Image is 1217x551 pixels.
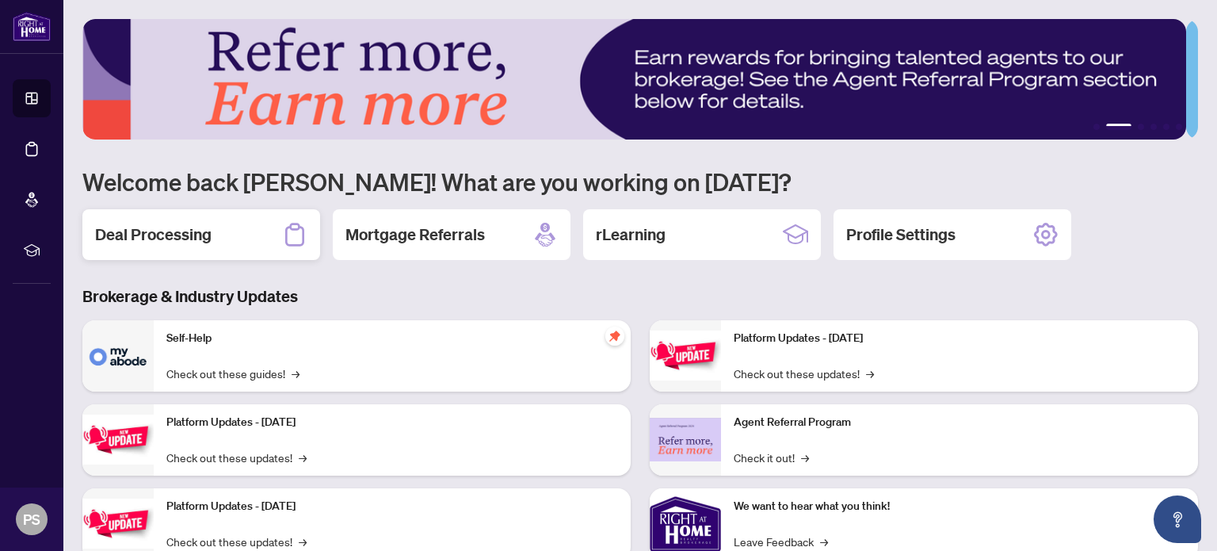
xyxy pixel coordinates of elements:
[820,533,828,550] span: →
[13,12,51,41] img: logo
[166,330,618,347] p: Self-Help
[82,19,1186,140] img: Slide 1
[1154,496,1201,543] button: Open asap
[734,414,1185,431] p: Agent Referral Program
[82,415,154,465] img: Platform Updates - September 16, 2025
[166,365,299,382] a: Check out these guides!→
[1106,124,1131,130] button: 2
[1150,124,1157,130] button: 4
[650,418,721,461] img: Agent Referral Program
[846,224,956,246] h2: Profile Settings
[734,449,809,466] a: Check it out!→
[605,327,624,346] span: pushpin
[95,224,212,246] h2: Deal Processing
[734,330,1185,347] p: Platform Updates - [DATE]
[166,533,307,550] a: Check out these updates!→
[345,224,485,246] h2: Mortgage Referrals
[1176,124,1182,130] button: 6
[1138,124,1144,130] button: 3
[82,285,1198,308] h3: Brokerage & Industry Updates
[801,449,809,466] span: →
[299,533,307,550] span: →
[23,508,40,530] span: PS
[734,498,1185,515] p: We want to hear what you think!
[734,365,874,382] a: Check out these updates!→
[166,414,618,431] p: Platform Updates - [DATE]
[82,166,1198,197] h1: Welcome back [PERSON_NAME]! What are you working on [DATE]?
[1163,124,1169,130] button: 5
[866,365,874,382] span: →
[82,499,154,549] img: Platform Updates - July 21, 2025
[596,224,666,246] h2: rLearning
[1093,124,1100,130] button: 1
[82,320,154,392] img: Self-Help
[299,449,307,466] span: →
[292,365,299,382] span: →
[166,498,618,515] p: Platform Updates - [DATE]
[166,449,307,466] a: Check out these updates!→
[734,533,828,550] a: Leave Feedback→
[650,331,721,381] img: Platform Updates - June 23, 2025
